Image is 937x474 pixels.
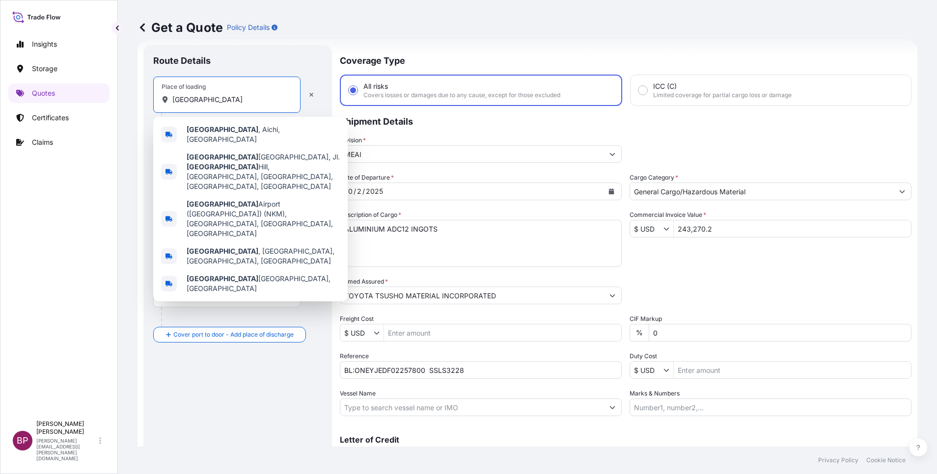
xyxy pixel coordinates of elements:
[363,81,388,91] span: All risks
[187,274,340,293] span: [GEOGRAPHIC_DATA], [GEOGRAPHIC_DATA]
[630,220,663,237] input: Commercial Invoice Value
[354,185,356,197] div: /
[340,210,401,220] label: Description of Cargo
[893,183,911,200] button: Show suggestions
[187,246,340,266] span: , [GEOGRAPHIC_DATA], [GEOGRAPHIC_DATA], [GEOGRAPHIC_DATA]
[340,106,911,135] p: Shipment Details
[187,153,258,161] b: [GEOGRAPHIC_DATA]
[187,274,258,283] b: [GEOGRAPHIC_DATA]
[32,64,57,74] p: Storage
[344,185,354,197] div: month,
[630,314,662,324] label: CIF Markup
[340,45,911,75] p: Coverage Type
[32,39,57,49] p: Insights
[340,135,366,145] label: Division
[340,145,604,163] input: Type to search division
[818,456,858,464] p: Privacy Policy
[604,145,621,163] button: Show suggestions
[340,351,369,361] label: Reference
[17,436,28,446] span: BP
[32,113,69,123] p: Certificates
[604,398,621,416] button: Show suggestions
[187,125,340,144] span: , Aichi, [GEOGRAPHIC_DATA]
[653,91,792,99] span: Limited coverage for partial cargo loss or damage
[138,20,223,35] p: Get a Quote
[604,184,619,199] button: Calendar
[187,200,258,208] b: [GEOGRAPHIC_DATA]
[866,456,906,464] p: Cookie Notice
[363,91,560,99] span: Covers losses or damages due to any cause, except for those excluded
[340,324,374,342] input: Freight Cost
[374,328,384,338] button: Show suggestions
[362,185,365,197] div: /
[153,55,211,67] p: Route Details
[630,389,680,398] label: Marks & Numbers
[340,389,376,398] label: Vessel Name
[162,83,206,91] div: Place of loading
[630,324,649,342] div: %
[340,173,394,183] span: Date of Departure
[187,152,340,191] span: [GEOGRAPHIC_DATA], Jl. Hill, [GEOGRAPHIC_DATA], [GEOGRAPHIC_DATA], [GEOGRAPHIC_DATA], [GEOGRAPHIC...
[604,287,621,304] button: Show suggestions
[227,23,270,32] p: Policy Details
[32,137,53,147] p: Claims
[340,287,604,304] input: Full name
[356,185,362,197] div: day,
[630,361,663,379] input: Duty Cost
[173,330,294,340] span: Cover port to door - Add place of discharge
[340,314,374,324] label: Freight Cost
[36,420,97,436] p: [PERSON_NAME] [PERSON_NAME]
[653,81,677,91] span: ICC (C)
[630,398,911,416] input: Number1, number2,...
[153,117,348,301] div: Show suggestions
[630,173,678,183] label: Cargo Category
[630,210,706,220] label: Commercial Invoice Value
[187,247,258,255] b: [GEOGRAPHIC_DATA]
[384,324,621,342] input: Enter amount
[674,220,911,237] input: Type amount
[36,438,97,461] p: [PERSON_NAME][EMAIL_ADDRESS][PERSON_NAME][DOMAIN_NAME]
[340,436,911,444] p: Letter of Credit
[340,277,388,287] label: Named Assured
[630,183,893,200] input: Select a commodity type
[172,95,288,105] input: Place of loading
[187,199,340,238] span: Airport ([GEOGRAPHIC_DATA]) (NKM), [GEOGRAPHIC_DATA], [GEOGRAPHIC_DATA], [GEOGRAPHIC_DATA]
[649,324,911,342] input: Enter percentage
[187,125,258,133] b: [GEOGRAPHIC_DATA]
[340,361,622,379] input: Your internal reference
[630,351,657,361] label: Duty Cost
[663,224,673,234] button: Show suggestions
[674,361,911,379] input: Enter amount
[365,185,384,197] div: year,
[340,398,604,416] input: Type to search vessel name or IMO
[187,162,258,171] b: [GEOGRAPHIC_DATA]
[663,365,673,375] button: Show suggestions
[32,88,55,98] p: Quotes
